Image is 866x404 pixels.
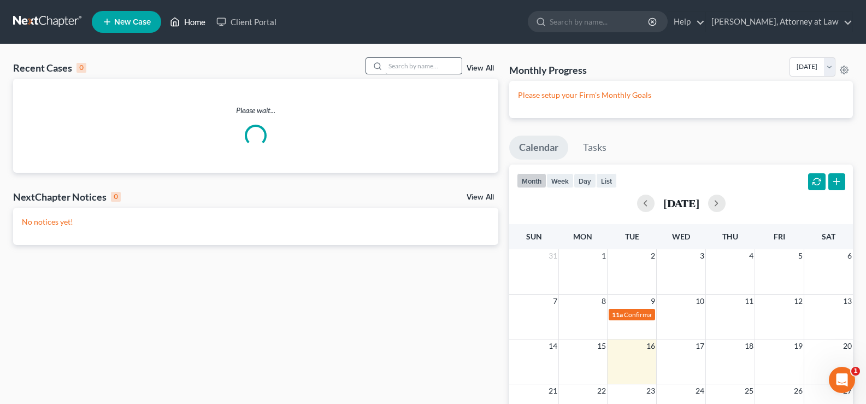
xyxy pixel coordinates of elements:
[645,339,656,353] span: 16
[842,339,853,353] span: 20
[722,232,738,241] span: Thu
[694,339,705,353] span: 17
[774,232,785,241] span: Fri
[550,11,650,32] input: Search by name...
[744,295,755,308] span: 11
[706,12,852,32] a: [PERSON_NAME], Attorney at Law
[211,12,282,32] a: Client Portal
[668,12,705,32] a: Help
[467,194,494,201] a: View All
[793,339,804,353] span: 19
[600,295,607,308] span: 8
[111,192,121,202] div: 0
[573,136,616,160] a: Tasks
[526,232,542,241] span: Sun
[694,384,705,397] span: 24
[114,18,151,26] span: New Case
[385,58,462,74] input: Search by name...
[829,367,855,393] iframe: Intercom live chat
[842,295,853,308] span: 13
[574,173,596,188] button: day
[612,311,623,319] span: 11a
[13,190,121,203] div: NextChapter Notices
[518,90,844,101] p: Please setup your Firm's Monthly Goals
[822,232,835,241] span: Sat
[694,295,705,308] span: 10
[547,249,558,262] span: 31
[851,367,860,376] span: 1
[793,384,804,397] span: 26
[645,384,656,397] span: 23
[672,232,690,241] span: Wed
[509,136,568,160] a: Calendar
[13,61,86,74] div: Recent Cases
[547,384,558,397] span: 21
[600,249,607,262] span: 1
[164,12,211,32] a: Home
[793,295,804,308] span: 12
[22,216,490,227] p: No notices yet!
[748,249,755,262] span: 4
[547,339,558,353] span: 14
[13,105,498,116] p: Please wait...
[744,384,755,397] span: 25
[846,249,853,262] span: 6
[625,232,639,241] span: Tue
[699,249,705,262] span: 3
[596,339,607,353] span: 15
[76,63,86,73] div: 0
[552,295,558,308] span: 7
[797,249,804,262] span: 5
[546,173,574,188] button: week
[650,295,656,308] span: 9
[624,311,740,319] span: Confirmation Date for [PERSON_NAME]
[509,63,587,77] h3: Monthly Progress
[467,65,494,72] a: View All
[596,384,607,397] span: 22
[573,232,592,241] span: Mon
[650,249,656,262] span: 2
[744,339,755,353] span: 18
[517,173,546,188] button: month
[596,173,617,188] button: list
[663,197,699,209] h2: [DATE]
